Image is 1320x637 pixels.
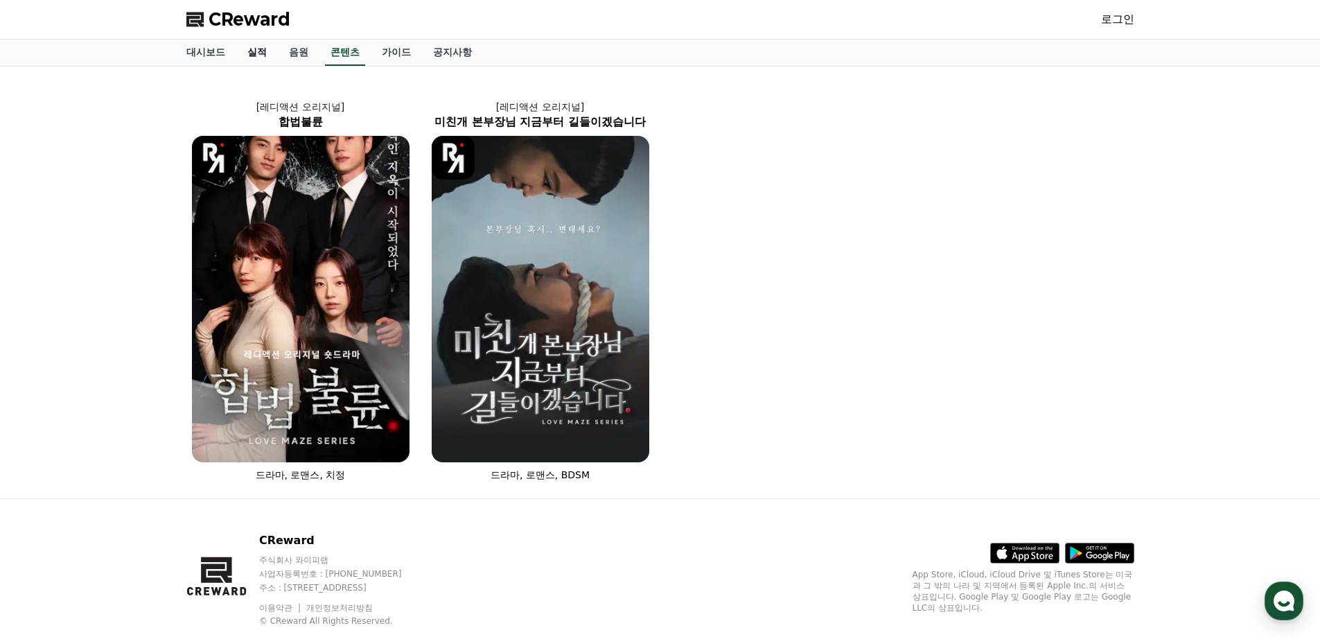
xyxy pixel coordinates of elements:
a: 실적 [236,40,278,66]
a: 이용약관 [259,603,303,613]
h2: 미친개 본부장님 지금부터 길들이겠습니다 [421,114,660,130]
a: 공지사항 [422,40,483,66]
p: [레디액션 오리지널] [421,100,660,114]
a: [레디액션 오리지널] 합법불륜 합법불륜 [object Object] Logo 드라마, 로맨스, 치정 [181,89,421,493]
a: 설정 [179,439,266,474]
h2: 합법불륜 [181,114,421,130]
p: © CReward All Rights Reserved. [259,616,428,627]
a: CReward [186,8,290,30]
span: 홈 [44,460,52,471]
span: CReward [209,8,290,30]
a: [레디액션 오리지널] 미친개 본부장님 지금부터 길들이겠습니다 미친개 본부장님 지금부터 길들이겠습니다 [object Object] Logo 드라마, 로맨스, BDSM [421,89,660,493]
span: 드라마, 로맨스, BDSM [491,469,590,480]
a: 로그인 [1101,11,1134,28]
p: 주소 : [STREET_ADDRESS] [259,582,428,593]
img: [object Object] Logo [192,136,236,180]
p: 주식회사 와이피랩 [259,555,428,566]
a: 홈 [4,439,91,474]
p: [레디액션 오리지널] [181,100,421,114]
a: 개인정보처리방침 [306,603,373,613]
img: 합법불륜 [192,136,410,462]
p: 사업자등록번호 : [PHONE_NUMBER] [259,568,428,579]
img: 미친개 본부장님 지금부터 길들이겠습니다 [432,136,649,462]
p: App Store, iCloud, iCloud Drive 및 iTunes Store는 미국과 그 밖의 나라 및 지역에서 등록된 Apple Inc.의 서비스 상표입니다. Goo... [913,569,1134,613]
a: 대시보드 [175,40,236,66]
img: [object Object] Logo [432,136,475,180]
a: 가이드 [371,40,422,66]
p: CReward [259,532,428,549]
span: 드라마, 로맨스, 치정 [256,469,346,480]
span: 설정 [214,460,231,471]
a: 대화 [91,439,179,474]
span: 대화 [127,461,143,472]
a: 음원 [278,40,319,66]
a: 콘텐츠 [325,40,365,66]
